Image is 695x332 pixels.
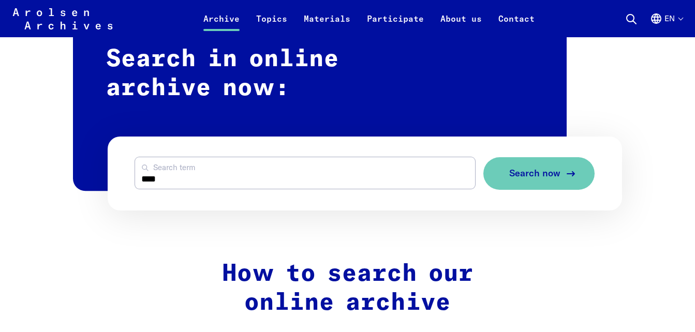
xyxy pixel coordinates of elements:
[359,12,432,37] a: Participate
[248,12,295,37] a: Topics
[129,260,567,318] h2: How to search our online archive
[490,12,543,37] a: Contact
[432,12,490,37] a: About us
[73,25,567,191] h2: Search in online archive now:
[509,168,560,179] span: Search now
[483,157,595,190] button: Search now
[295,12,359,37] a: Materials
[195,12,248,37] a: Archive
[650,12,683,37] button: English, language selection
[195,6,543,31] nav: Primary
